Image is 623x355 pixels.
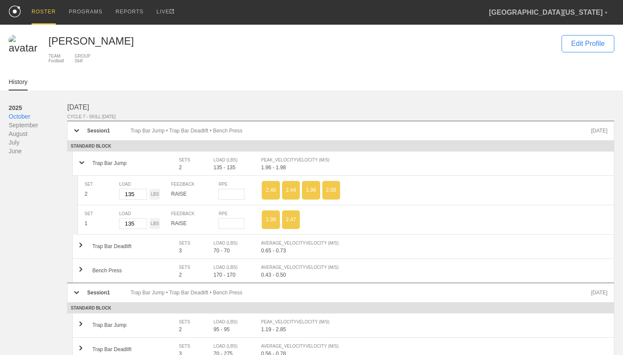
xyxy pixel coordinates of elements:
div: SETS [179,342,205,351]
div: 2 [179,326,213,332]
div: Bench Press [92,268,179,274]
div: PEAK_VELOCITY VELOCITY (M/S) [261,318,599,326]
div: SET [84,210,119,218]
div: 2.08 [322,181,340,200]
div: 170 - 170 [213,272,261,278]
iframe: Chat Widget [467,255,623,355]
div: FEEDBACK [171,210,218,218]
div: SET [84,180,119,189]
div: 1.98 [262,210,279,229]
div: Session 1 [87,128,130,134]
div: SETS [179,263,205,272]
div: Trap Bar Jump • Trap Bar Deadlift • Bench Press [130,128,591,134]
img: carrot_down.png [74,129,79,132]
div: LOAD (LBS) [213,342,252,351]
div: PEAK_VELOCITY VELOCITY (M/S) [261,156,599,165]
div: September [9,121,67,129]
div: 2.47 [282,210,300,229]
p: LBS [151,218,159,229]
div: Edit Profile [562,35,614,52]
div: STANDARD BLOCK [67,303,614,313]
div: 2 [84,189,119,200]
div: STANDARD BLOCK [67,141,614,152]
div: SETS [179,156,205,165]
img: carrot_right.png [79,345,83,351]
div: SETS [179,318,205,326]
img: carrot_right.png [79,242,83,248]
div: 1.19 - 2.85 [261,326,607,332]
div: 0.43 - 0.50 [261,272,607,278]
div: TEAM [48,54,64,58]
div: 1.96 - 1.98 [261,165,607,171]
div: [DATE] [591,128,607,134]
div: 2 [179,165,213,171]
div: Trap Bar Jump [92,322,179,328]
div: LOAD (LBS) [213,239,252,248]
img: logo [9,6,21,17]
a: History [9,78,28,90]
div: LOAD [119,180,171,189]
div: AVERAGE_VELOCITY VELOCITY (M/S) [261,263,599,272]
div: Session 1 [87,290,130,296]
div: October [9,112,67,121]
div: SETS [179,239,205,248]
div: FEEDBACK [171,180,218,189]
img: carrot_down.png [79,161,84,165]
div: 2 [179,272,213,278]
img: carrot_right.png [79,321,83,326]
div: Trap Bar Jump • Trap Bar Deadlift • Bench Press [130,290,591,296]
div: 70 - 70 [213,248,261,254]
div: LOAD (LBS) [213,318,252,326]
div: 2.46 [262,181,279,200]
div: 0.65 - 0.73 [261,248,607,254]
div: 135 - 135 [213,165,261,171]
div: [DATE] [67,103,614,111]
div: 2025 [9,103,67,112]
div: LOAD [119,210,171,218]
div: 2.44 [282,181,300,200]
div: RPE [218,180,262,189]
div: 3 [179,248,213,254]
img: carrot_right.png [79,267,83,272]
div: AVERAGE_VELOCITY VELOCITY (M/S) [261,342,599,351]
div: Trap Bar Deadlift [92,243,179,249]
div: CYCLE 7 - SKILL [DATE] [67,114,614,119]
div: RPE [218,210,262,218]
div: Trap Bar Jump [92,160,179,166]
div: 1.96 [302,181,320,200]
div: June [9,147,67,155]
div: LOAD (LBS) [213,263,252,272]
div: 1 [84,218,119,229]
div: LOAD (LBS) [213,156,252,165]
div: RAISE [171,218,218,229]
div: [PERSON_NAME] [48,35,553,47]
img: carrot_down.png [74,291,79,294]
p: LBS [151,189,159,200]
div: Skill [75,58,91,63]
div: August [9,129,67,138]
div: GROUP [75,54,91,58]
div: ▼ [604,10,608,16]
div: RAISE [171,189,218,200]
div: 95 - 95 [213,326,261,332]
div: AVERAGE_VELOCITY VELOCITY (M/S) [261,239,599,248]
div: Football [48,58,64,63]
div: Trap Bar Deadlift [92,346,179,352]
div: July [9,138,67,147]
